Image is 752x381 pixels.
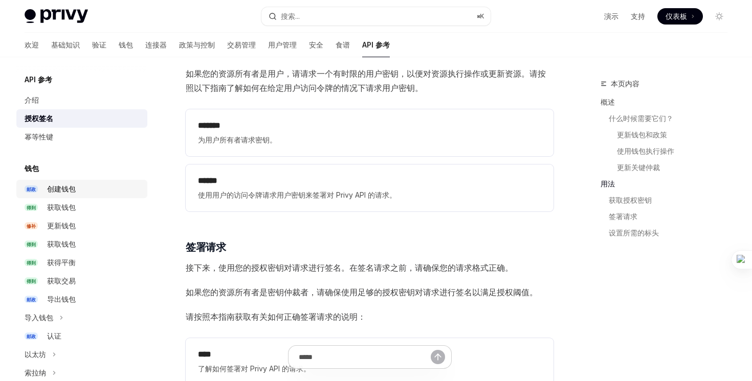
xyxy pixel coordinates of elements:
[617,130,667,139] font: 更新钱包和政策
[27,260,36,266] font: 得到
[609,192,736,208] a: 获取授权密钥
[601,179,615,188] font: 用法
[25,132,53,141] font: 幂等性键
[268,40,297,49] font: 用户管理
[119,33,133,57] a: 钱包
[25,350,46,359] font: 以太坊
[16,272,147,290] a: 得到获取交易
[609,225,736,241] a: 设置所需的标头
[261,7,490,26] button: 搜索...⌘K
[617,127,736,143] a: 更新钱包和政策
[617,147,674,155] font: 使用钱包执行操作
[119,40,133,49] font: 钱包
[268,33,297,57] a: 用户管理
[27,297,36,302] font: 邮政
[609,208,736,225] a: 签署请求
[25,96,39,104] font: 介绍
[227,33,256,57] a: 交易管理
[47,276,76,285] font: 获取交易
[27,223,36,229] font: 修补
[186,312,366,322] font: 请按照本指南获取有关如何正确签署请求的说明：
[604,12,618,20] font: 演示
[25,75,52,84] font: API 参考
[198,135,277,144] font: 为用户所有者请求密钥。
[51,33,80,57] a: 基础知识
[609,110,736,127] a: 什么时候需要它们？
[47,331,61,340] font: 认证
[16,290,147,308] a: 邮政导出钱包
[16,217,147,235] a: 修补更新钱包
[336,40,350,49] font: 食谱
[227,40,256,49] font: 交易管理
[362,40,390,49] font: API 参考
[16,253,147,272] a: 得到获得平衡
[25,164,39,173] font: 钱包
[309,33,323,57] a: 安全
[25,33,39,57] a: 欢迎
[666,12,687,20] font: 仪表板
[617,163,660,172] font: 更新关键仲裁
[617,159,736,176] a: 更新关键仲裁
[604,11,618,21] a: 演示
[145,33,167,57] a: 连接器
[186,263,513,273] font: 接下来，使用您的授权密钥对请求进行签名。在签名请求之前，请确保您的请求格式正确。
[601,98,615,106] font: 概述
[477,12,480,20] font: ⌘
[16,180,147,198] a: 邮政创建钱包
[609,196,652,204] font: 获取授权密钥
[186,241,226,253] font: 签署请求
[609,114,673,123] font: 什么时候需要它们？
[16,91,147,109] a: 介绍
[25,9,88,23] img: 灯光标志
[609,212,637,221] font: 签署请求
[611,79,639,88] font: 本页内容
[25,40,39,49] font: 欢迎
[51,40,80,49] font: 基础知识
[657,8,703,25] a: 仪表板
[480,12,484,20] font: K
[47,184,76,193] font: 创建钱包
[186,287,538,297] font: 如果您的资源所有者是密钥仲裁者，请确保使用足够的授权密钥对请求进行签名以满足授权阈值。
[16,109,147,128] a: 授权签名
[25,368,46,377] font: 索拉纳
[198,190,396,199] font: 使用用户的访问令牌请求用户密钥来签署对 Privy API 的请求。
[16,235,147,253] a: 得到获取钱包
[27,334,36,339] font: 邮政
[179,33,215,57] a: 政策与控制
[47,240,76,248] font: 获取钱包
[186,164,554,211] a: **** *使用用户的访问令牌请求用户密钥来签署对 Privy API 的请求。
[179,40,215,49] font: 政策与控制
[47,221,76,230] font: 更新钱包
[431,350,445,364] button: 发送消息
[27,186,36,192] font: 邮政
[609,228,659,237] font: 设置所需的标头
[617,143,736,159] a: 使用钱包执行操作
[631,12,645,20] font: 支持
[601,176,736,192] a: 用法
[92,40,106,49] font: 验证
[631,11,645,21] a: 支持
[16,128,147,146] a: 幂等性键
[362,33,390,57] a: API 参考
[47,295,76,303] font: 导出钱包
[601,94,736,110] a: 概述
[47,258,76,267] font: 获得平衡
[27,205,36,210] font: 得到
[186,68,546,93] font: 如果您的资源所有者是用户，请请求一个有时限的用户密钥，以便对资源执行操作或更新资源。请按照以下指南了解如何在给定用户访问令牌的情况下请求用户密钥。
[25,313,53,322] font: 导入钱包
[16,198,147,217] a: 得到获取钱包
[336,33,350,57] a: 食谱
[25,114,53,123] font: 授权签名
[711,8,727,25] button: 切换暗模式
[16,327,147,345] a: 邮政认证
[145,40,167,49] font: 连接器
[309,40,323,49] font: 安全
[27,278,36,284] font: 得到
[281,12,300,20] font: 搜索...
[47,203,76,211] font: 获取钱包
[92,33,106,57] a: 验证
[27,242,36,247] font: 得到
